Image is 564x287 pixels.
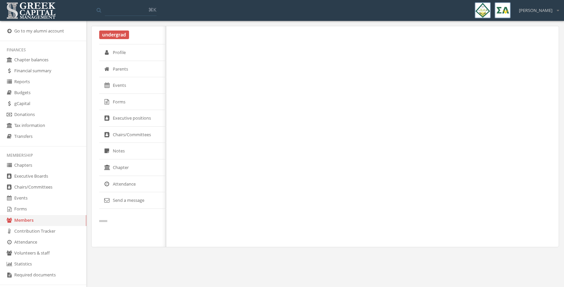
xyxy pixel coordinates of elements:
[99,110,166,127] a: Executive positions
[99,61,166,78] a: Parents
[99,219,107,222] span: ---
[99,44,166,61] a: Profile
[519,7,552,14] span: [PERSON_NAME]
[99,143,166,159] a: Notes
[99,192,166,209] a: Send a message
[99,176,166,193] a: Attendance
[99,30,129,39] span: undergrad
[99,94,166,110] a: Forms
[99,127,166,143] a: Chairs/Committees
[99,159,166,176] a: Chapter
[148,6,156,13] span: ⌘K
[515,2,559,14] div: [PERSON_NAME]
[99,77,166,94] a: Events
